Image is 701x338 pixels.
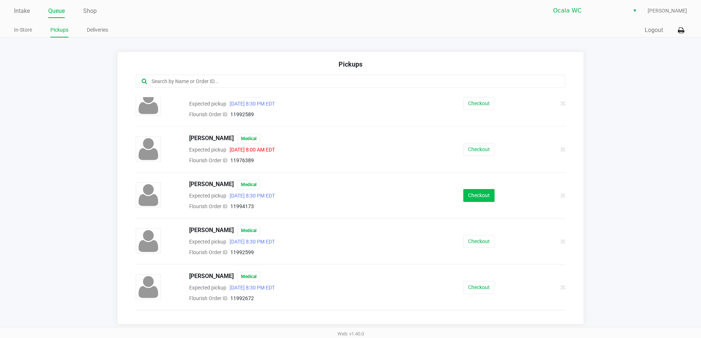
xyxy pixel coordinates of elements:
[237,134,260,143] span: Medical
[648,7,687,15] span: [PERSON_NAME]
[83,6,97,16] a: Shop
[189,134,234,143] span: [PERSON_NAME]
[14,25,32,35] a: In-Store
[87,25,108,35] a: Deliveries
[48,6,65,16] a: Queue
[230,295,254,301] span: 11992672
[629,4,640,17] button: Select
[189,295,227,301] span: Flourish Order ID
[645,26,663,35] button: Logout
[226,239,275,245] span: [DATE] 8:30 PM EDT
[226,147,275,153] span: [DATE] 8:00 AM EDT
[230,203,254,209] span: 11994173
[189,101,226,107] span: Expected pickup
[463,97,495,110] button: Checkout
[226,193,275,199] span: [DATE] 8:30 PM EDT
[189,193,226,199] span: Expected pickup
[189,239,226,245] span: Expected pickup
[237,226,260,235] span: Medical
[151,77,527,86] input: Search by Name or Order ID...
[230,249,254,255] span: 11992599
[463,235,495,248] button: Checkout
[463,143,495,156] button: Checkout
[463,281,495,294] button: Checkout
[237,272,260,281] span: Medical
[553,6,625,15] span: Ocala WC
[230,111,254,117] span: 11992589
[189,249,227,255] span: Flourish Order ID
[189,111,227,117] span: Flourish Order ID
[226,101,275,107] span: [DATE] 8:30 PM EDT
[189,157,227,163] span: Flourish Order ID
[230,157,254,163] span: 11976389
[189,272,234,281] span: [PERSON_NAME]
[337,331,364,337] span: Web: v1.40.0
[189,147,226,153] span: Expected pickup
[189,226,234,235] span: [PERSON_NAME]
[237,180,260,189] span: Medical
[189,180,234,189] span: [PERSON_NAME]
[339,60,362,68] span: Pickups
[463,189,495,202] button: Checkout
[189,285,226,291] span: Expected pickup
[189,203,227,209] span: Flourish Order ID
[226,285,275,291] span: [DATE] 8:30 PM EDT
[14,6,30,16] a: Intake
[50,25,68,35] a: Pickups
